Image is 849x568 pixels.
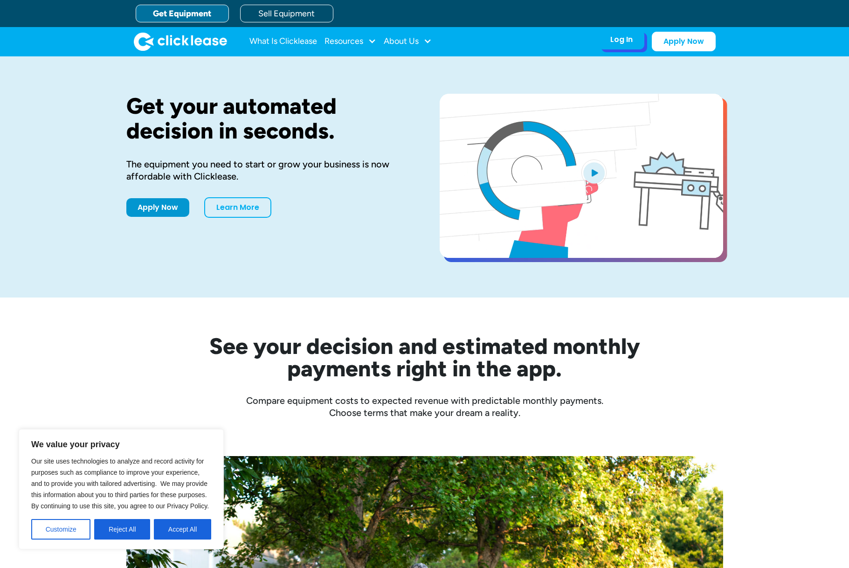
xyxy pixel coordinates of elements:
[126,158,410,182] div: The equipment you need to start or grow your business is now affordable with Clicklease.
[136,5,229,22] a: Get Equipment
[134,32,227,51] img: Clicklease logo
[249,32,317,51] a: What Is Clicklease
[652,32,716,51] a: Apply Now
[31,519,90,540] button: Customize
[610,35,633,44] div: Log In
[94,519,150,540] button: Reject All
[126,198,189,217] a: Apply Now
[581,159,607,186] img: Blue play button logo on a light blue circular background
[164,335,686,380] h2: See your decision and estimated monthly payments right in the app.
[126,395,723,419] div: Compare equipment costs to expected revenue with predictable monthly payments. Choose terms that ...
[31,457,209,510] span: Our site uses technologies to analyze and record activity for purposes such as compliance to impr...
[240,5,333,22] a: Sell Equipment
[126,94,410,143] h1: Get your automated decision in seconds.
[134,32,227,51] a: home
[440,94,723,258] a: open lightbox
[204,197,271,218] a: Learn More
[384,32,432,51] div: About Us
[324,32,376,51] div: Resources
[19,429,224,549] div: We value your privacy
[154,519,211,540] button: Accept All
[31,439,211,450] p: We value your privacy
